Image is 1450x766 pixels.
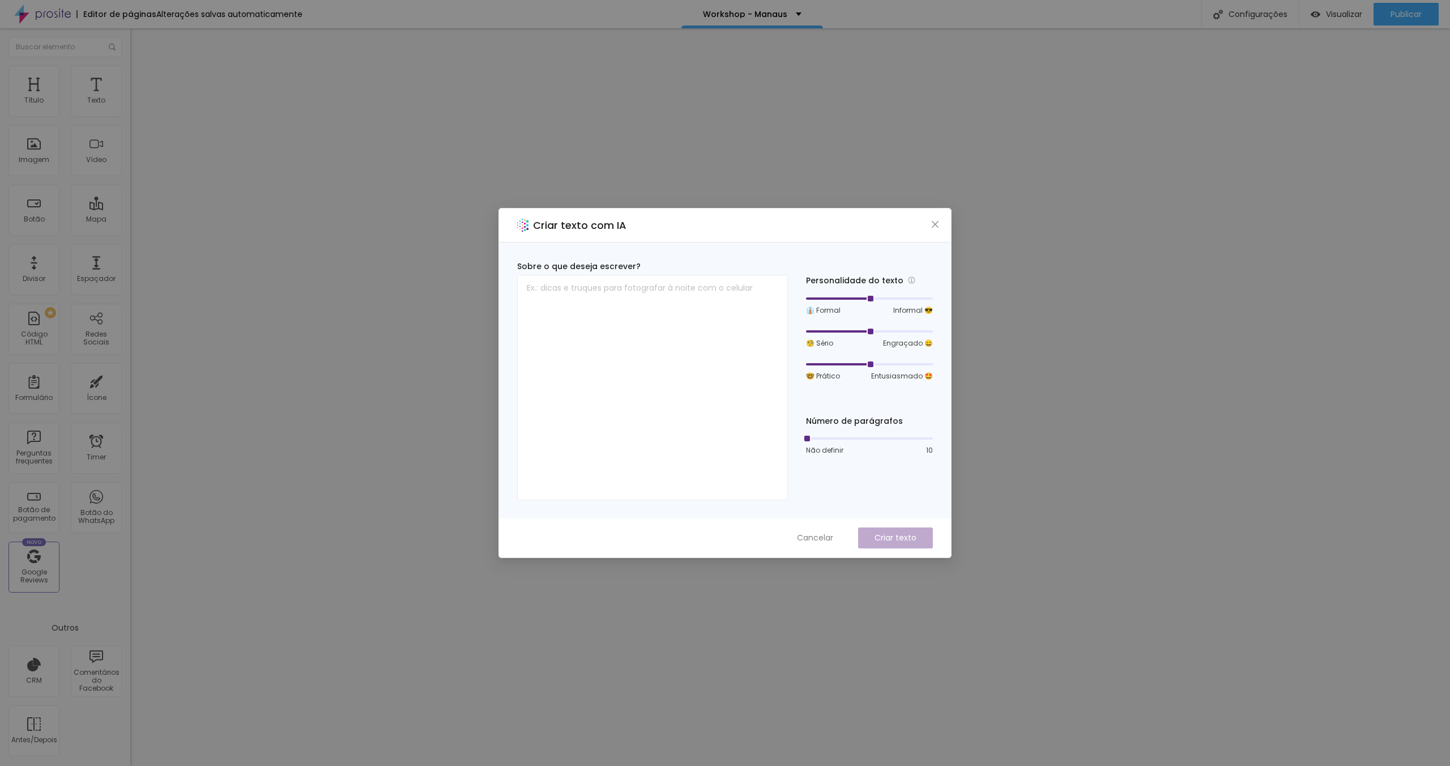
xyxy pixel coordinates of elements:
[23,275,45,283] div: Divisor
[517,261,788,273] div: Sobre o que deseja escrever?
[797,532,833,544] span: Cancelar
[86,215,106,223] div: Mapa
[806,445,843,456] span: Não definir
[156,10,302,18] div: Alterações salvas automaticamente
[26,676,42,684] div: CRM
[786,527,845,548] button: Cancelar
[11,449,56,466] div: Perguntas frequentes
[24,96,44,104] div: Título
[883,338,933,348] span: Engraçado 😄
[1326,10,1362,19] span: Visualizar
[22,538,46,546] div: Novo
[533,218,626,233] h2: Criar texto com IA
[1374,3,1439,25] button: Publicar
[24,215,45,223] div: Botão
[931,220,940,229] span: close
[1311,10,1320,19] img: view-1.svg
[929,219,941,231] button: Close
[87,96,105,104] div: Texto
[74,330,118,347] div: Redes Sociais
[11,568,56,585] div: Google Reviews
[806,305,841,316] span: 👔 Formal
[926,445,933,456] span: 10
[130,28,1450,766] iframe: Editor
[871,371,933,381] span: Entusiasmado 🤩
[1299,3,1374,25] button: Visualizar
[109,44,116,50] img: Icone
[806,274,933,287] div: Personalidade do texto
[806,371,840,381] span: 🤓 Prático
[806,338,833,348] span: 🧐 Sério
[15,394,53,402] div: Formulário
[11,330,56,347] div: Código HTML
[87,394,106,402] div: Ícone
[8,37,122,57] input: Buscar elemento
[703,10,787,18] p: Workshop - Manaus
[86,156,106,164] div: Vídeo
[74,669,118,693] div: Comentários do Facebook
[1391,10,1422,19] span: Publicar
[11,506,56,522] div: Botão de pagamento
[1213,10,1223,19] img: Icone
[76,10,156,18] div: Editor de páginas
[806,415,933,427] div: Número de parágrafos
[77,275,116,283] div: Espaçador
[87,453,106,461] div: Timer
[11,736,56,744] div: Antes/Depois
[893,305,933,316] span: Informal 😎
[858,527,933,548] button: Criar texto
[74,509,118,525] div: Botão do WhatsApp
[19,156,49,164] div: Imagem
